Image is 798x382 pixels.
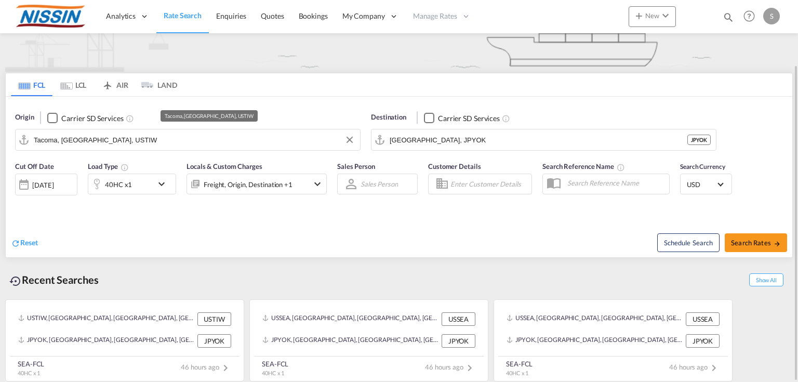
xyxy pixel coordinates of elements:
[249,299,488,381] recent-search-card: USSEA, [GEOGRAPHIC_DATA], [GEOGRAPHIC_DATA], [GEOGRAPHIC_DATA], [GEOGRAPHIC_DATA], [GEOGRAPHIC_DA...
[15,174,77,195] div: [DATE]
[657,233,720,252] button: Note: By default Schedule search will only considerorigin ports, destination ports and cut off da...
[18,370,40,376] span: 40HC x 1
[390,132,687,148] input: Search by Port
[155,178,173,190] md-icon: icon-chevron-down
[360,177,399,192] md-select: Sales Person
[686,177,726,192] md-select: Select Currency: $ USDUnited States Dollar
[425,363,476,371] span: 46 hours ago
[216,11,246,20] span: Enquiries
[723,11,734,27] div: icon-magnify
[20,238,38,247] span: Reset
[442,334,475,348] div: JPYOK
[463,362,476,374] md-icon: icon-chevron-right
[101,79,114,87] md-icon: icon-airplane
[6,97,792,257] div: Origin Checkbox No InkUnchecked: Search for CY (Container Yard) services for all selected carrier...
[562,175,669,191] input: Search Reference Name
[507,312,683,326] div: USSEA, Seattle, WA, United States, North America, Americas
[121,163,129,172] md-icon: Select multiple loads to view rates
[731,239,781,247] span: Search Rates
[442,312,475,326] div: USSEA
[88,174,176,194] div: 40HC x1icon-chevron-down
[15,194,23,208] md-datepicker: Select
[11,239,20,248] md-icon: icon-refresh
[680,163,725,170] span: Search Currency
[371,112,406,123] span: Destination
[424,112,500,123] md-checkbox: Checkbox No Ink
[740,7,758,25] span: Help
[15,162,54,170] span: Cut Off Date
[5,268,103,292] div: Recent Searches
[502,114,510,123] md-icon: Unchecked: Search for CY (Container Yard) services for all selected carriers.Checked : Search for...
[11,73,177,96] md-pagination-wrapper: Use the left and right arrow keys to navigate between tabs
[262,359,288,368] div: SEA-FCL
[52,73,94,96] md-tab-item: LCL
[165,110,254,122] div: Tacoma, [GEOGRAPHIC_DATA], USTIW
[763,8,780,24] div: S
[629,6,676,27] button: icon-plus 400-fgNewicon-chevron-down
[542,162,625,170] span: Search Reference Name
[88,162,129,170] span: Load Type
[262,370,284,376] span: 40HC x 1
[740,7,763,26] div: Help
[18,359,44,368] div: SEA-FCL
[204,177,292,192] div: Freight Origin Destination Factory Stuffing
[723,11,734,23] md-icon: icon-magnify
[11,73,52,96] md-tab-item: FCL
[507,334,683,348] div: JPYOK, Yokohama, Japan, Greater China & Far East Asia, Asia Pacific
[494,299,733,381] recent-search-card: USSEA, [GEOGRAPHIC_DATA], [GEOGRAPHIC_DATA], [GEOGRAPHIC_DATA], [GEOGRAPHIC_DATA], [GEOGRAPHIC_DA...
[181,363,232,371] span: 46 hours ago
[687,180,716,189] span: USD
[342,132,357,148] button: Clear Input
[18,334,195,348] div: JPYOK, Yokohama, Japan, Greater China & Far East Asia, Asia Pacific
[725,233,787,252] button: Search Ratesicon-arrow-right
[749,273,783,286] span: Show All
[311,178,324,190] md-icon: icon-chevron-down
[106,11,136,21] span: Analytics
[428,162,481,170] span: Customer Details
[34,132,355,148] input: Search by Port
[506,359,533,368] div: SEA-FCL
[15,112,34,123] span: Origin
[774,240,781,247] md-icon: icon-arrow-right
[197,312,231,326] div: USTIW
[11,238,38,249] div: icon-refreshReset
[337,162,375,170] span: Sales Person
[633,9,645,22] md-icon: icon-plus 400-fg
[187,162,262,170] span: Locals & Custom Charges
[686,334,720,348] div: JPYOK
[299,11,328,20] span: Bookings
[5,299,244,381] recent-search-card: USTIW, [GEOGRAPHIC_DATA], [GEOGRAPHIC_DATA], [GEOGRAPHIC_DATA], [GEOGRAPHIC_DATA], [GEOGRAPHIC_DA...
[47,112,123,123] md-checkbox: Checkbox No Ink
[197,334,231,348] div: JPYOK
[708,362,720,374] md-icon: icon-chevron-right
[669,363,720,371] span: 46 hours ago
[18,312,195,326] div: USTIW, Tacoma, WA, United States, North America, Americas
[371,129,716,150] md-input-container: Yokohama, JPYOK
[633,11,672,20] span: New
[136,73,177,96] md-tab-item: LAND
[342,11,385,21] span: My Company
[187,174,327,194] div: Freight Origin Destination Factory Stuffingicon-chevron-down
[16,129,360,150] md-input-container: Tacoma, WA, USTIW
[164,11,202,20] span: Rate Search
[659,9,672,22] md-icon: icon-chevron-down
[617,163,625,172] md-icon: Your search will be saved by the below given name
[9,275,22,287] md-icon: icon-backup-restore
[687,135,711,145] div: JPYOK
[413,11,457,21] span: Manage Rates
[438,113,500,124] div: Carrier SD Services
[262,312,439,326] div: USSEA, Seattle, WA, United States, North America, Americas
[219,362,232,374] md-icon: icon-chevron-right
[16,5,86,28] img: 485da9108dca11f0a63a77e390b9b49c.jpg
[686,312,720,326] div: USSEA
[105,177,132,192] div: 40HC x1
[94,73,136,96] md-tab-item: AIR
[506,370,528,376] span: 40HC x 1
[450,176,528,192] input: Enter Customer Details
[32,180,54,190] div: [DATE]
[126,114,134,123] md-icon: Unchecked: Search for CY (Container Yard) services for all selected carriers.Checked : Search for...
[61,113,123,124] div: Carrier SD Services
[261,11,284,20] span: Quotes
[262,334,439,348] div: JPYOK, Yokohama, Japan, Greater China & Far East Asia, Asia Pacific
